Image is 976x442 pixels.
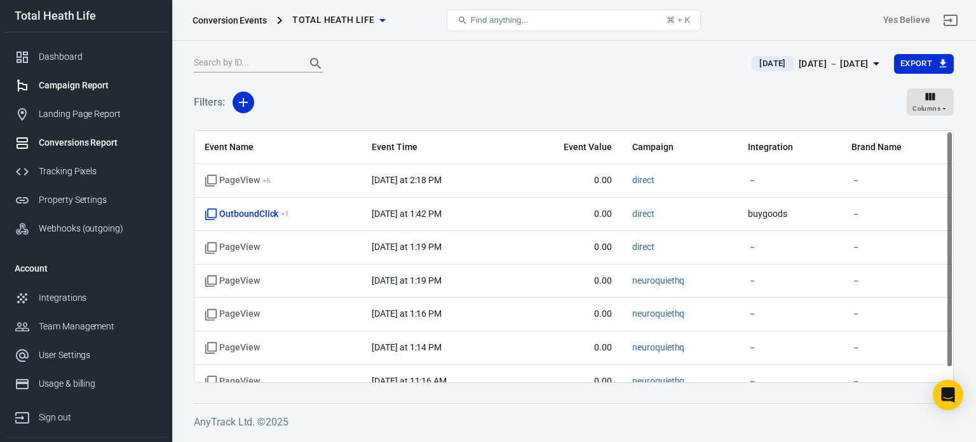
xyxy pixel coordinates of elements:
span: Event Time [372,141,503,154]
div: Total Heath Life [4,10,167,22]
span: － [748,308,831,321]
input: Search by ID... [194,55,295,72]
span: [DATE] [754,57,790,70]
span: Columns [912,103,940,114]
span: 0.00 [524,375,612,388]
a: Tracking Pixels [4,157,167,186]
span: － [851,342,943,354]
span: direct [632,241,654,254]
div: Campaign Report [39,79,157,92]
div: Landing Page Report [39,107,157,121]
time: 2025-09-16T13:16:49-03:00 [372,308,442,319]
div: Sign out [39,411,157,424]
div: Conversion Events [193,14,267,27]
a: Landing Page Report [4,100,167,128]
li: Account [4,253,167,284]
a: Webhooks (outgoing) [4,214,167,243]
a: Integrations [4,284,167,312]
span: － [748,375,831,388]
div: ⌘ + K [667,15,690,25]
span: Brand Name [851,141,943,154]
h6: AnyTrack Ltd. © 2025 [194,414,954,430]
span: PageView [205,174,271,187]
div: Dashboard [39,50,157,64]
span: Standard event name [205,342,260,354]
span: － [851,308,943,321]
a: User Settings [4,341,167,369]
span: neuroquiethq [632,308,685,321]
time: 2025-09-16T13:19:18-03:00 [372,242,442,252]
span: Integration [748,141,831,154]
span: 0.00 [524,308,612,321]
span: Standard event name [205,275,260,287]
span: neuroquiethq [632,375,685,388]
a: Campaign Report [4,71,167,100]
button: Total Heath Life [287,8,390,32]
span: － [851,241,943,254]
div: User Settings [39,349,157,362]
button: Search [301,48,331,79]
a: direct [632,175,654,185]
span: － [851,174,943,187]
a: neuroquiethq [632,308,685,319]
a: neuroquiethq [632,376,685,386]
div: [DATE] － [DATE] [799,56,869,72]
div: Integrations [39,291,157,305]
span: buygoods [748,208,831,221]
span: － [851,375,943,388]
span: Event Name [205,141,351,154]
div: Tracking Pixels [39,165,157,178]
button: [DATE][DATE] － [DATE] [742,53,893,74]
a: Property Settings [4,186,167,214]
a: Sign out [4,398,167,432]
span: 0.00 [524,208,612,221]
span: Total Heath Life [292,12,374,28]
a: Dashboard [4,43,167,71]
span: － [851,208,943,221]
a: Usage & billing [4,369,167,398]
a: direct [632,209,654,219]
span: direct [632,208,654,221]
span: OutboundClick [205,208,289,221]
div: Conversions Report [39,136,157,149]
sup: + 6 [262,176,271,185]
time: 2025-09-16T11:16:35-03:00 [372,376,447,386]
span: 0.00 [524,275,612,287]
span: － [851,275,943,287]
span: － [748,174,831,187]
a: Sign out [935,5,966,36]
span: Standard event name [205,308,260,321]
span: 0.00 [524,241,612,254]
span: － [748,342,831,354]
span: － [748,241,831,254]
div: scrollable content [194,131,953,382]
div: Webhooks (outgoing) [39,222,157,235]
span: neuroquiethq [632,342,685,354]
button: Export [894,54,954,74]
button: Find anything...⌘ + K [447,10,701,31]
span: 0.00 [524,342,612,354]
span: Standard event name [205,241,260,254]
div: Account id: NVAEYFid [883,13,930,27]
div: Open Intercom Messenger [933,380,963,410]
h5: Filters: [194,82,225,123]
a: direct [632,242,654,252]
a: Conversions Report [4,128,167,157]
span: Standard event name [205,375,260,388]
span: － [748,275,831,287]
div: Team Management [39,320,157,333]
sup: + 1 [281,209,289,218]
time: 2025-09-16T14:18:51-03:00 [372,175,442,185]
time: 2025-09-16T13:42:53-03:00 [372,209,442,219]
span: Find anything... [470,15,528,25]
span: Campaign [632,141,728,154]
a: neuroquiethq [632,342,685,352]
a: Team Management [4,312,167,341]
div: Usage & billing [39,377,157,390]
span: neuroquiethq [632,275,685,287]
time: 2025-09-16T13:19:06-03:00 [372,275,442,286]
time: 2025-09-16T13:14:50-03:00 [372,342,442,352]
button: Columns [907,88,954,116]
span: 0.00 [524,174,612,187]
span: Event Value [524,141,612,154]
